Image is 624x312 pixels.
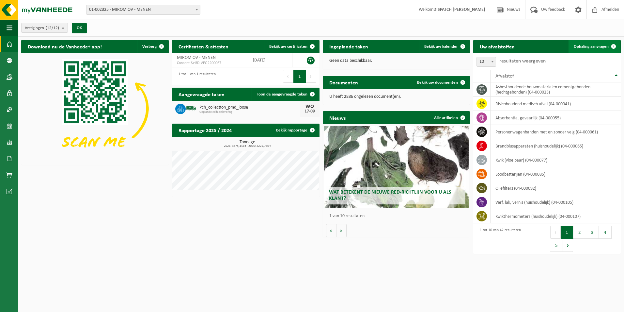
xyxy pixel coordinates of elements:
[477,57,496,66] span: 10
[491,181,621,195] td: oliefilters (04-000092)
[271,124,319,137] a: Bekijk rapportage
[419,40,469,53] a: Bekijk uw kalender
[264,40,319,53] a: Bekijk uw certificaten
[491,82,621,97] td: asbesthoudende bouwmaterialen cementgebonden (hechtgebonden) (04-000023)
[175,69,216,83] div: 1 tot 1 van 1 resultaten
[303,104,316,109] div: WO
[329,95,464,99] p: U heeft 2886 ongelezen document(en).
[429,111,469,124] a: Alle artikelen
[329,214,467,218] p: 1 van 10 resultaten
[324,126,469,208] a: Wat betekent de nieuwe RED-richtlijn voor u als klant?
[326,224,336,237] button: Vorige
[491,139,621,153] td: brandblusapparaten (huishoudelijk) (04-000065)
[491,167,621,181] td: loodbatterijen (04-000085)
[21,23,68,33] button: Vestigingen(12/12)
[177,61,243,66] span: Consent-SelfD-VEG2200067
[417,80,458,85] span: Bekijk uw documenten
[491,111,621,125] td: absorbentia, gevaarlijk (04-000055)
[499,59,546,64] label: resultaten weergeven
[248,53,292,67] td: [DATE]
[177,55,216,60] span: MIROM OV - MENEN
[199,110,300,114] span: Geplande zelfaanlevering
[21,40,108,53] h2: Download nu de Vanheede+ app!
[25,23,59,33] span: Vestigingen
[137,40,168,53] button: Verberg
[172,124,238,136] h2: Rapportage 2025 / 2024
[86,5,200,15] span: 01-002325 - MIROM OV - MENEN
[586,226,599,239] button: 3
[175,145,320,148] span: 2024: 3375,418 t - 2025: 2221,766 t
[599,226,612,239] button: 4
[574,44,609,49] span: Ophaling aanvragen
[329,190,451,201] span: Wat betekent de nieuwe RED-richtlijn voor u als klant?
[252,88,319,101] a: Toon de aangevraagde taken
[303,109,316,114] div: 17-09
[473,40,521,53] h2: Uw afvalstoffen
[72,23,87,33] button: OK
[336,224,347,237] button: Volgende
[491,209,621,223] td: kwikthermometers (huishoudelijk) (04-000107)
[323,76,365,89] h2: Documenten
[491,195,621,209] td: verf, lak, vernis (huishoudelijk) (04-000105)
[172,40,235,53] h2: Certificaten & attesten
[306,70,316,83] button: Next
[283,70,293,83] button: Previous
[269,44,307,49] span: Bekijk uw certificaten
[323,40,375,53] h2: Ingeplande taken
[573,226,586,239] button: 2
[424,44,458,49] span: Bekijk uw kalender
[476,57,496,67] span: 10
[21,53,169,164] img: Download de VHEPlus App
[329,59,464,63] p: Geen data beschikbaar.
[491,125,621,139] td: personenwagenbanden met en zonder velg (04-000061)
[561,226,573,239] button: 1
[433,7,485,12] strong: DISPATCH [PERSON_NAME]
[86,5,200,14] span: 01-002325 - MIROM OV - MENEN
[495,74,514,79] span: Afvalstof
[142,44,157,49] span: Verberg
[476,225,521,252] div: 1 tot 10 van 42 resultaten
[46,26,59,30] count: (12/12)
[412,76,469,89] a: Bekijk uw documenten
[257,92,307,96] span: Toon de aangevraagde taken
[293,70,306,83] button: 1
[491,153,621,167] td: kwik (vloeibaar) (04-000077)
[323,111,352,124] h2: Nieuws
[186,103,197,114] img: BL-SO-LV
[550,239,563,252] button: 5
[175,140,320,148] h3: Tonnage
[172,88,231,100] h2: Aangevraagde taken
[563,239,573,252] button: Next
[491,97,621,111] td: risicohoudend medisch afval (04-000041)
[199,105,300,110] span: Pch_collection_pmd_loose
[569,40,620,53] a: Ophaling aanvragen
[550,226,561,239] button: Previous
